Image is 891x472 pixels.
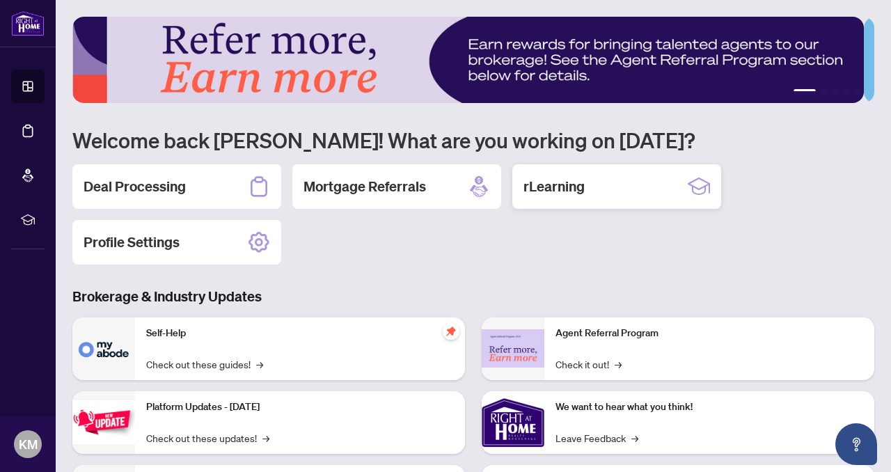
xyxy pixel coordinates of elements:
h2: Mortgage Referrals [303,177,426,196]
a: Check out these updates!→ [146,430,269,446]
p: We want to hear what you think! [555,400,863,415]
span: pushpin [443,323,459,340]
span: KM [19,434,38,454]
img: We want to hear what you think! [482,391,544,454]
p: Self-Help [146,326,454,341]
button: Open asap [835,423,877,465]
button: 3 [833,89,838,95]
button: 5 [855,89,860,95]
span: → [262,430,269,446]
span: → [256,356,263,372]
a: Check it out!→ [555,356,622,372]
img: Agent Referral Program [482,329,544,368]
span: → [631,430,638,446]
img: Self-Help [72,317,135,380]
a: Leave Feedback→ [555,430,638,446]
h2: Profile Settings [84,233,180,252]
p: Agent Referral Program [555,326,863,341]
button: 2 [821,89,827,95]
img: Platform Updates - July 21, 2025 [72,400,135,444]
span: → [615,356,622,372]
img: logo [11,10,45,36]
h3: Brokerage & Industry Updates [72,287,874,306]
a: Check out these guides!→ [146,356,263,372]
h2: Deal Processing [84,177,186,196]
p: Platform Updates - [DATE] [146,400,454,415]
h2: rLearning [523,177,585,196]
h1: Welcome back [PERSON_NAME]! What are you working on [DATE]? [72,127,874,153]
button: 1 [794,89,816,95]
button: 4 [844,89,849,95]
img: Slide 0 [72,17,864,103]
